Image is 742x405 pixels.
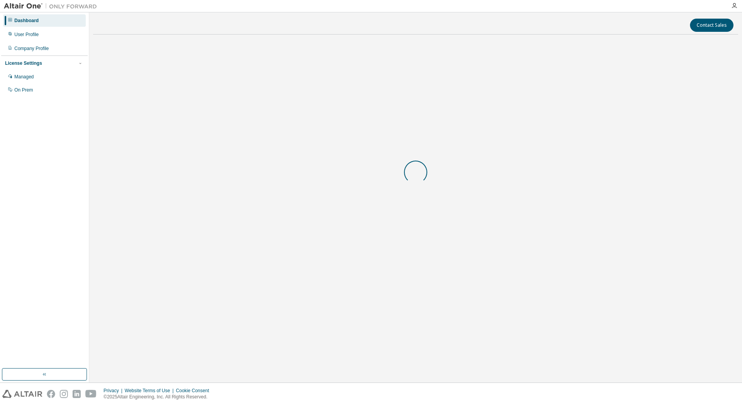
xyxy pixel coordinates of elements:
img: altair_logo.svg [2,390,42,398]
div: Managed [14,74,34,80]
div: Dashboard [14,17,39,24]
div: User Profile [14,31,39,38]
div: License Settings [5,60,42,66]
div: Cookie Consent [176,388,213,394]
button: Contact Sales [690,19,733,32]
p: © 2025 Altair Engineering, Inc. All Rights Reserved. [104,394,214,400]
img: linkedin.svg [73,390,81,398]
img: youtube.svg [85,390,97,398]
img: instagram.svg [60,390,68,398]
div: Website Terms of Use [125,388,176,394]
div: On Prem [14,87,33,93]
img: Altair One [4,2,101,10]
div: Company Profile [14,45,49,52]
div: Privacy [104,388,125,394]
img: facebook.svg [47,390,55,398]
